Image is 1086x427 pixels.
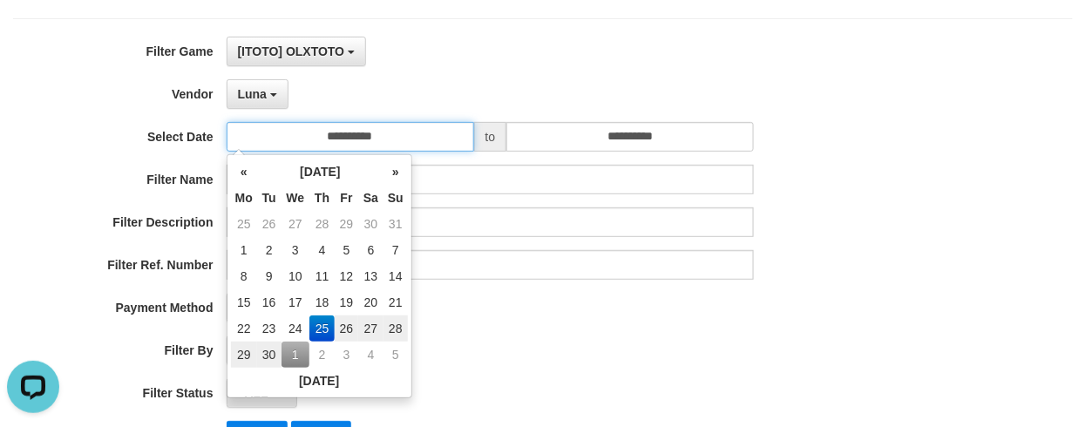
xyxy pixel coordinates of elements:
td: 27 [282,211,310,237]
td: 7 [383,237,408,263]
th: [DATE] [257,159,383,185]
th: Tu [257,185,282,211]
button: [ITOTO] OLXTOTO [227,37,367,66]
td: 3 [335,342,358,368]
td: 19 [335,289,358,315]
span: to [474,122,507,152]
span: Luna [238,87,267,101]
td: 20 [358,289,383,315]
td: 12 [335,263,358,289]
th: » [383,159,408,185]
td: 28 [383,315,408,342]
td: 26 [257,211,282,237]
td: 11 [309,263,335,289]
th: Sa [358,185,383,211]
td: 25 [309,315,335,342]
td: 4 [358,342,383,368]
td: 22 [231,315,257,342]
th: We [282,185,310,211]
td: 4 [309,237,335,263]
td: 18 [309,289,335,315]
td: 30 [358,211,383,237]
td: 6 [358,237,383,263]
td: 9 [257,263,282,289]
td: 8 [231,263,257,289]
th: Th [309,185,335,211]
th: [DATE] [231,368,408,394]
td: 1 [231,237,257,263]
td: 29 [335,211,358,237]
th: « [231,159,257,185]
td: 25 [231,211,257,237]
td: 13 [358,263,383,289]
td: 15 [231,289,257,315]
td: 5 [335,237,358,263]
th: Su [383,185,408,211]
td: 29 [231,342,257,368]
td: 1 [282,342,310,368]
td: 16 [257,289,282,315]
th: Fr [335,185,358,211]
td: 5 [383,342,408,368]
th: Mo [231,185,257,211]
td: 23 [257,315,282,342]
td: 30 [257,342,282,368]
td: 27 [358,315,383,342]
span: [ITOTO] OLXTOTO [238,44,345,58]
td: 21 [383,289,408,315]
td: 26 [335,315,358,342]
td: 10 [282,263,310,289]
td: 14 [383,263,408,289]
button: Open LiveChat chat widget [7,7,59,59]
span: - ALL - [238,386,276,400]
button: Luna [227,79,288,109]
td: 17 [282,289,310,315]
td: 24 [282,315,310,342]
td: 3 [282,237,310,263]
td: 2 [309,342,335,368]
td: 31 [383,211,408,237]
td: 28 [309,211,335,237]
td: 2 [257,237,282,263]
